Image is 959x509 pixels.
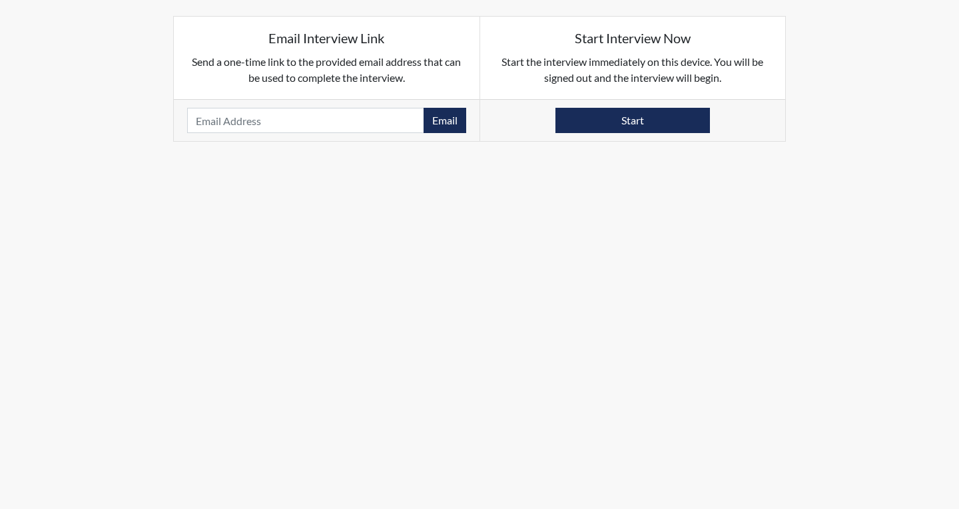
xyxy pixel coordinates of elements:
h5: Email Interview Link [187,30,466,46]
p: Send a one-time link to the provided email address that can be used to complete the interview. [187,54,466,86]
button: Start [555,108,710,133]
h5: Start Interview Now [493,30,773,46]
button: Email [424,108,466,133]
input: Email Address [187,108,424,133]
p: Start the interview immediately on this device. You will be signed out and the interview will begin. [493,54,773,86]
